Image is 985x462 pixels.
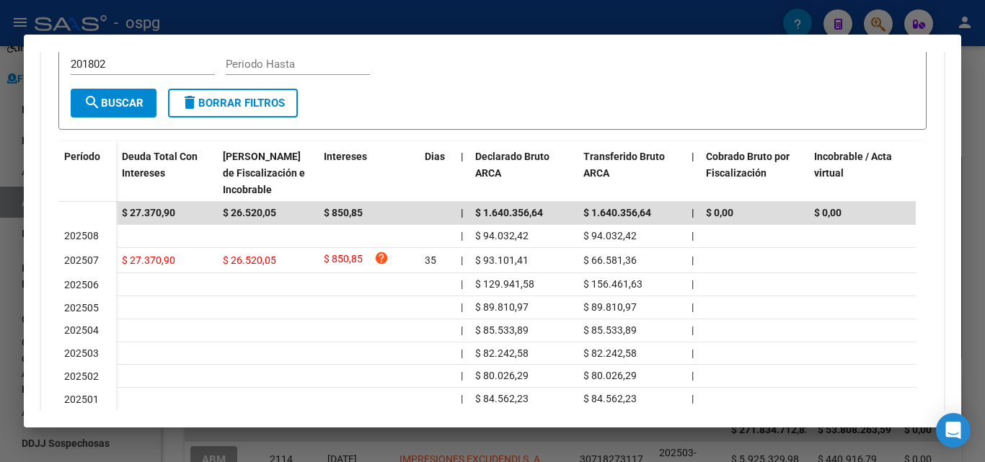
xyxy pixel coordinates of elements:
span: $ 82.242,58 [475,347,529,359]
span: 35 [425,254,436,266]
span: 202505 [64,302,99,314]
div: Open Intercom Messenger [936,413,971,448]
span: $ 26.520,05 [223,254,276,266]
datatable-header-cell: | [455,141,469,205]
span: $ 94.032,42 [475,230,529,241]
span: $ 89.810,97 [583,301,637,313]
span: [PERSON_NAME] de Fiscalización e Incobrable [223,151,305,195]
span: 202504 [64,324,99,336]
datatable-header-cell: Dias [419,141,455,205]
span: $ 26.520,05 [223,207,276,218]
datatable-header-cell: Deuda Total Con Intereses [116,141,217,205]
span: 202508 [64,230,99,241]
span: | [692,230,694,241]
span: Declarado Bruto ARCA [475,151,549,179]
span: $ 85.533,89 [475,324,529,336]
span: | [692,324,694,336]
mat-icon: search [84,94,101,111]
span: | [692,151,694,162]
span: | [461,370,463,381]
span: $ 94.032,42 [583,230,637,241]
span: $ 93.101,41 [475,254,529,266]
span: $ 27.370,90 [122,207,175,218]
span: $ 89.810,97 [475,301,529,313]
span: $ 80.026,29 [583,370,637,381]
span: $ 1.640.356,64 [475,207,543,218]
span: $ 27.370,90 [122,254,175,266]
span: $ 85.533,89 [583,324,637,336]
span: | [461,230,463,241]
span: | [461,278,463,290]
span: | [461,207,464,218]
button: Borrar Filtros [168,89,298,117]
span: Incobrable / Acta virtual [814,151,892,179]
span: 202502 [64,370,99,382]
span: Buscar [84,97,143,110]
datatable-header-cell: Incobrable / Acta virtual [808,141,916,205]
datatable-header-cell: | [686,141,700,205]
span: Borrar Filtros [181,97,285,110]
span: | [692,301,694,313]
span: | [461,324,463,336]
span: Cobrado Bruto por Fiscalización [706,151,790,179]
span: | [692,370,694,381]
span: Deuda Total Con Intereses [122,151,198,179]
span: $ 84.562,23 [583,393,637,404]
span: | [692,207,694,218]
i: help [374,251,389,265]
span: $ 1.640.356,64 [583,207,651,218]
span: $ 0,00 [814,207,842,218]
span: Intereses [324,151,367,162]
span: $ 66.581,36 [583,254,637,266]
datatable-header-cell: Período [58,141,116,202]
span: 202503 [64,347,99,359]
span: | [692,278,694,290]
span: 202507 [64,254,99,266]
span: | [461,347,463,359]
datatable-header-cell: Intereses [318,141,419,205]
span: | [692,393,694,404]
datatable-header-cell: Cobrado Bruto por Fiscalización [700,141,808,205]
span: | [461,151,464,162]
span: Período [64,151,100,162]
span: | [461,301,463,313]
datatable-header-cell: Transferido Bruto ARCA [578,141,686,205]
span: $ 80.026,29 [475,370,529,381]
span: | [692,254,694,266]
span: $ 82.242,58 [583,347,637,359]
datatable-header-cell: Deuda Bruta Neto de Fiscalización e Incobrable [217,141,318,205]
span: Dias [425,151,445,162]
span: 202506 [64,279,99,290]
mat-icon: delete [181,94,198,111]
span: $ 850,85 [324,251,363,270]
span: $ 84.562,23 [475,393,529,404]
span: | [461,393,463,404]
span: $ 0,00 [706,207,733,218]
span: $ 129.941,58 [475,278,534,290]
span: | [692,347,694,359]
button: Buscar [71,89,156,117]
datatable-header-cell: Declarado Bruto ARCA [469,141,578,205]
span: 202501 [64,394,99,405]
span: $ 850,85 [324,207,363,218]
span: $ 156.461,63 [583,278,642,290]
span: Transferido Bruto ARCA [583,151,665,179]
span: | [461,254,463,266]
